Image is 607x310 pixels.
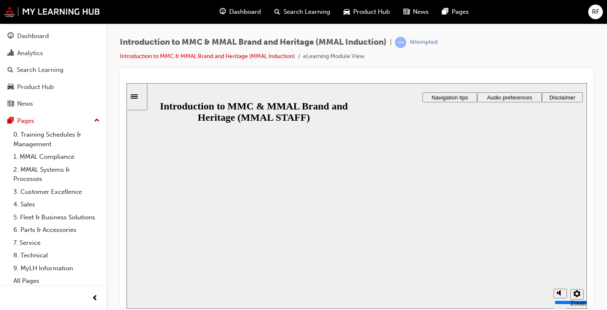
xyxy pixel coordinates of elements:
span: pages-icon [8,117,14,125]
a: 3. Customer Excellence [10,185,103,198]
span: car-icon [8,84,14,91]
li: eLearning Module View [303,52,364,61]
div: Product Hub [17,82,54,92]
a: car-iconProduct Hub [337,3,397,20]
div: Pages [17,116,34,126]
span: Introduction to MMC & MMAL Brand and Heritage (MMAL Induction) [120,38,387,47]
span: Search Learning [283,7,330,17]
a: 6. Parts & Accessories [10,224,103,236]
a: News [3,96,103,112]
input: volume [428,216,482,223]
span: search-icon [274,7,280,17]
span: Dashboard [229,7,261,17]
a: Introduction to MMC & MMAL Brand and Heritage (MMAL Induction) [120,53,295,60]
a: 1. MMAL Compliance [10,150,103,163]
a: guage-iconDashboard [213,3,268,20]
span: learningRecordVerb_ATTEMPT-icon [395,37,406,48]
a: search-iconSearch Learning [268,3,337,20]
div: Analytics [17,48,43,58]
span: news-icon [8,100,14,108]
a: 4. Sales [10,198,103,211]
button: RF [588,5,603,19]
span: news-icon [403,7,410,17]
a: 9. MyLH Information [10,262,103,275]
span: Audio preferences [360,11,405,18]
div: Dashboard [17,31,49,41]
div: Search Learning [17,65,63,75]
span: pages-icon [442,7,448,17]
span: prev-icon [92,293,98,304]
span: up-icon [94,115,100,126]
span: Navigation tips [305,11,341,18]
span: car-icon [344,7,350,17]
a: 8. Technical [10,249,103,262]
div: Attempted [410,38,438,46]
a: Analytics [3,46,103,61]
label: Zoom to fit [444,216,460,239]
span: Disclaimer [423,11,449,18]
button: Pages [3,113,103,129]
a: Dashboard [3,28,103,44]
a: 5. Fleet & Business Solutions [10,211,103,224]
a: news-iconNews [397,3,435,20]
span: RF [592,7,599,17]
a: All Pages [10,274,103,287]
span: Pages [452,7,469,17]
button: Mute (Ctrl+Alt+M) [427,206,440,215]
a: 2. MMAL Systems & Processes [10,163,103,185]
a: Product Hub [3,79,103,95]
a: Search Learning [3,62,103,78]
button: Settings [444,206,457,216]
a: 0. Training Schedules & Management [10,128,103,150]
a: 7. Service [10,236,103,249]
div: News [17,99,33,109]
span: News [413,7,429,17]
span: guage-icon [220,7,226,17]
span: Product Hub [353,7,390,17]
span: search-icon [8,66,13,74]
span: guage-icon [8,33,14,40]
a: pages-iconPages [435,3,475,20]
span: chart-icon [8,50,14,57]
button: DashboardAnalyticsSearch LearningProduct HubNews [3,27,103,113]
div: misc controls [423,198,456,226]
span: | [390,38,392,47]
img: mmal [4,6,100,17]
